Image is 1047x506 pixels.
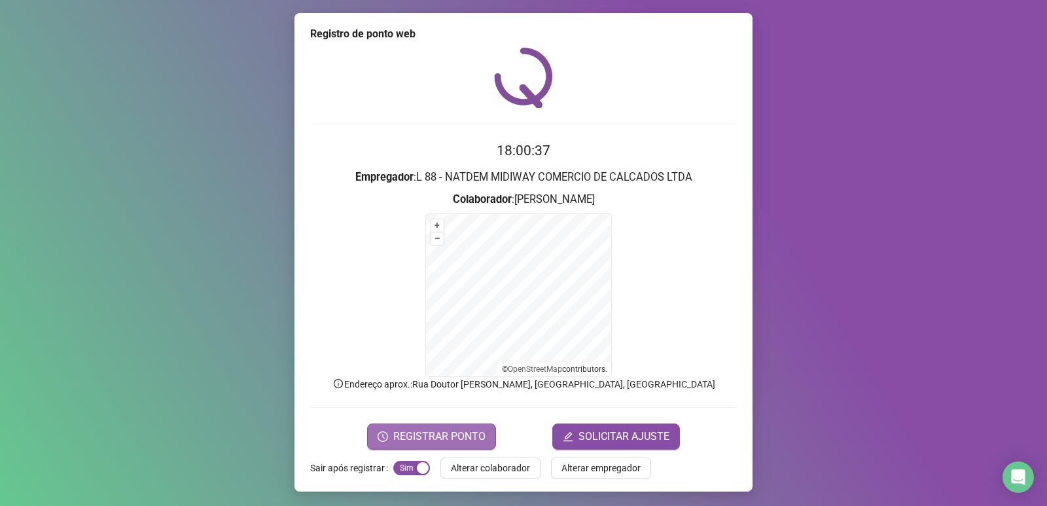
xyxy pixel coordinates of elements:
button: Alterar colaborador [440,458,541,479]
div: Registro de ponto web [310,26,737,42]
span: info-circle [332,378,344,389]
span: Alterar empregador [561,461,641,475]
strong: Colaborador [453,193,512,206]
button: + [431,219,444,232]
button: editSOLICITAR AJUSTE [552,424,680,450]
p: Endereço aprox. : Rua Doutor [PERSON_NAME], [GEOGRAPHIC_DATA], [GEOGRAPHIC_DATA] [310,377,737,391]
div: Open Intercom Messenger [1003,461,1034,493]
li: © contributors. [502,365,607,374]
strong: Empregador [355,171,414,183]
span: clock-circle [378,431,388,442]
a: OpenStreetMap [508,365,562,374]
button: – [431,232,444,245]
h3: : L 88 - NATDEM MIDIWAY COMERCIO DE CALCADOS LTDA [310,169,737,186]
span: SOLICITAR AJUSTE [578,429,669,444]
button: Alterar empregador [551,458,651,479]
img: QRPoint [494,47,553,108]
label: Sair após registrar [310,458,393,479]
h3: : [PERSON_NAME] [310,191,737,208]
time: 18:00:37 [497,143,550,158]
span: Alterar colaborador [451,461,530,475]
button: REGISTRAR PONTO [367,424,496,450]
span: edit [563,431,573,442]
span: REGISTRAR PONTO [393,429,486,444]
